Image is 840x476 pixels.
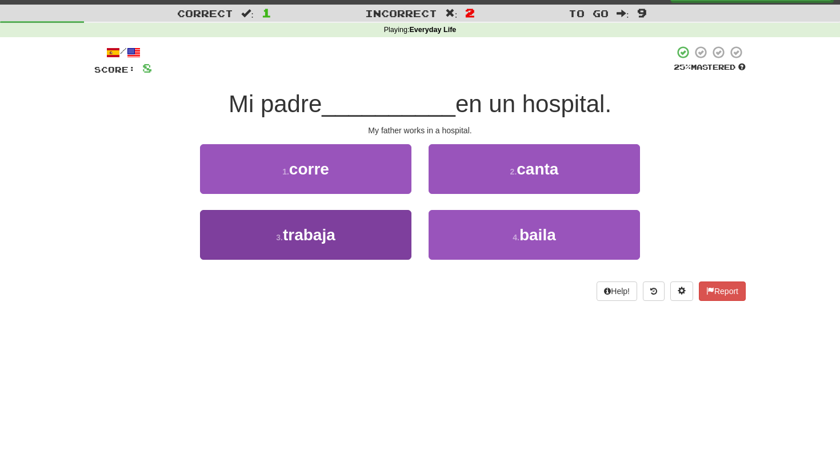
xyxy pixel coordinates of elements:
span: 2 [465,6,475,19]
button: Report [699,281,746,301]
span: : [617,9,629,18]
small: 2 . [510,167,517,176]
button: 4.baila [429,210,640,260]
button: 2.canta [429,144,640,194]
span: trabaja [283,226,335,244]
span: 1 [262,6,271,19]
span: Mi padre [229,90,322,117]
span: Score: [94,65,135,74]
button: Help! [597,281,637,301]
span: Correct [177,7,233,19]
button: 1.corre [200,144,411,194]
small: 3 . [276,233,283,242]
span: canta [517,160,558,178]
span: corre [289,160,329,178]
span: : [241,9,254,18]
div: My father works in a hospital. [94,125,746,136]
span: __________ [322,90,455,117]
button: Round history (alt+y) [643,281,665,301]
small: 4 . [513,233,519,242]
div: Mastered [674,62,746,73]
span: 8 [142,61,152,75]
button: 3.trabaja [200,210,411,260]
span: en un hospital. [455,90,611,117]
span: baila [519,226,556,244]
small: 1 . [282,167,289,176]
span: To go [569,7,609,19]
span: : [445,9,458,18]
strong: Everyday Life [409,26,456,34]
div: / [94,45,152,59]
span: 25 % [674,62,691,72]
span: Incorrect [365,7,437,19]
span: 9 [637,6,647,19]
